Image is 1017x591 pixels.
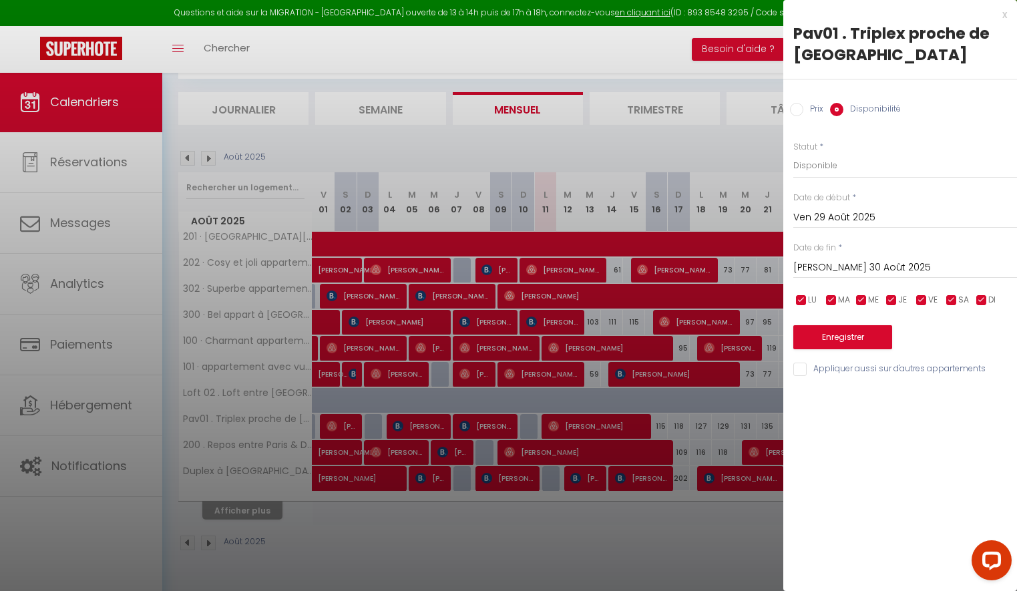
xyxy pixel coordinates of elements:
[958,294,969,307] span: SA
[793,23,1007,65] div: Pav01 . Triplex proche de [GEOGRAPHIC_DATA]
[803,103,823,118] label: Prix
[793,325,892,349] button: Enregistrer
[808,294,817,307] span: LU
[793,192,850,204] label: Date de début
[928,294,938,307] span: VE
[838,294,850,307] span: MA
[988,294,996,307] span: DI
[961,535,1017,591] iframe: LiveChat chat widget
[793,141,817,154] label: Statut
[793,242,836,254] label: Date de fin
[898,294,907,307] span: JE
[868,294,879,307] span: ME
[783,7,1007,23] div: x
[843,103,901,118] label: Disponibilité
